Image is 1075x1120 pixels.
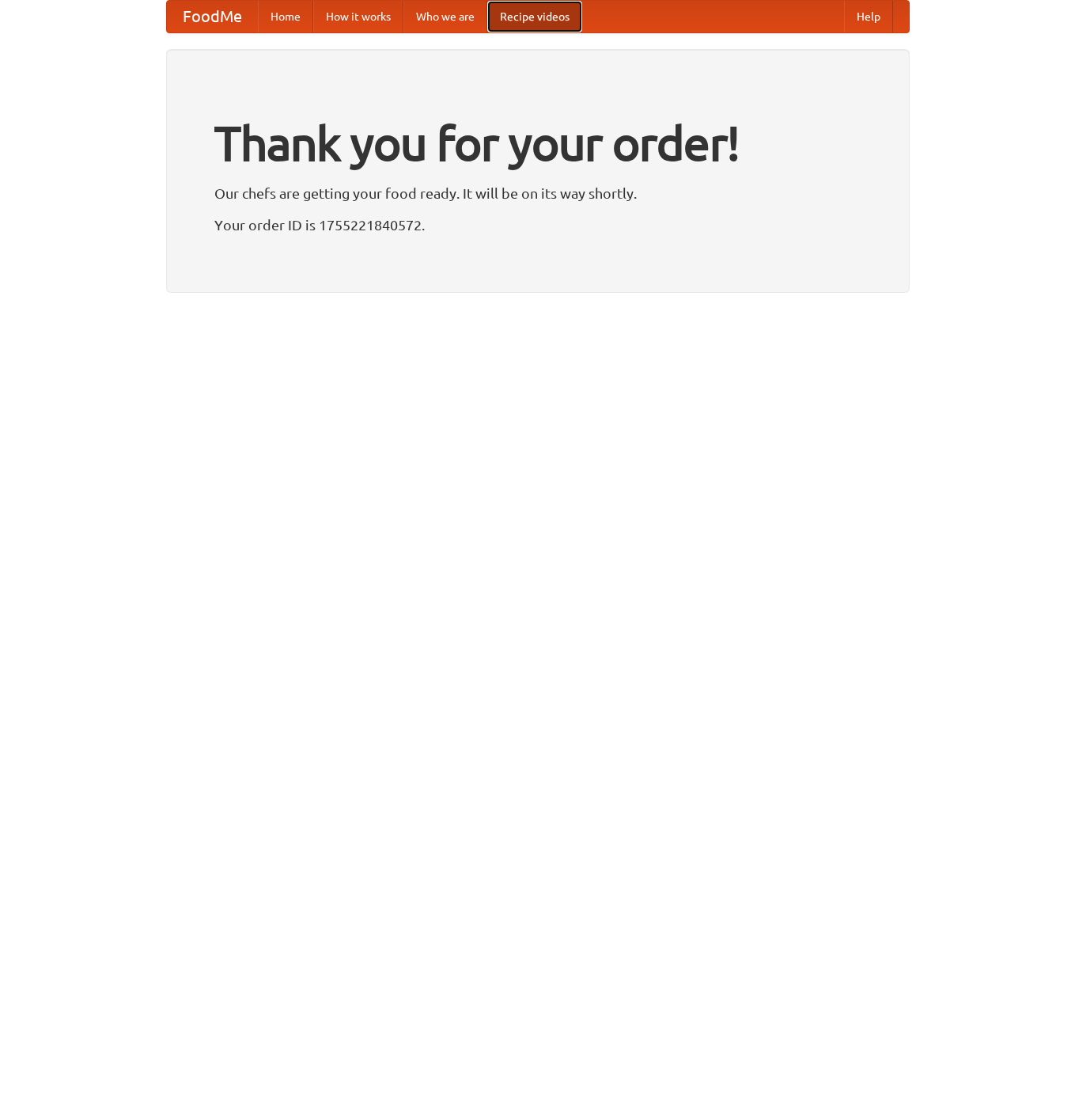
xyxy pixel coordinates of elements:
[214,213,861,237] p: Your order ID is 1755221840572.
[167,1,258,32] a: FoodMe
[214,105,861,181] h1: Thank you for your order!
[258,1,313,32] a: Home
[313,1,403,32] a: How it works
[487,1,582,32] a: Recipe videos
[844,1,893,32] a: Help
[214,181,861,205] p: Our chefs are getting your food ready. It will be on its way shortly.
[403,1,487,32] a: Who we are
